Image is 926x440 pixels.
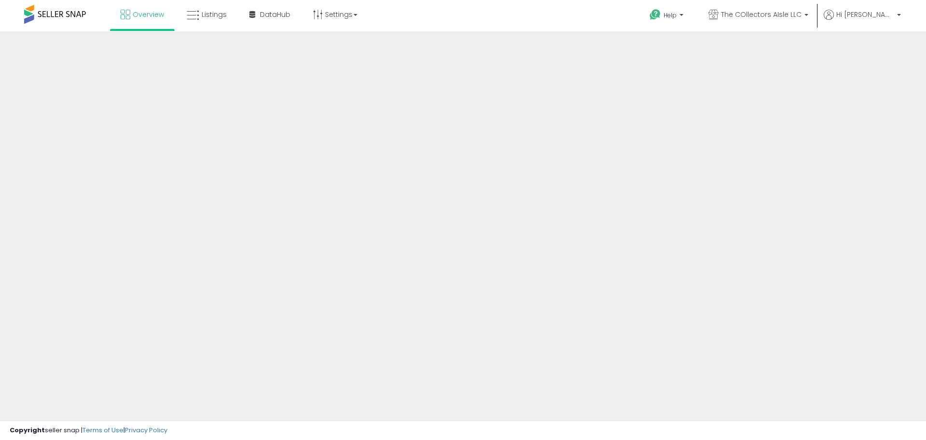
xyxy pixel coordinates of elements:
[82,426,123,435] a: Terms of Use
[260,10,290,19] span: DataHub
[642,1,693,31] a: Help
[202,10,227,19] span: Listings
[649,9,661,21] i: Get Help
[664,11,677,19] span: Help
[125,426,167,435] a: Privacy Policy
[836,10,894,19] span: Hi [PERSON_NAME]
[824,10,901,31] a: Hi [PERSON_NAME]
[10,426,45,435] strong: Copyright
[10,426,167,435] div: seller snap | |
[721,10,802,19] span: The COllectors AIsle LLC
[133,10,164,19] span: Overview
